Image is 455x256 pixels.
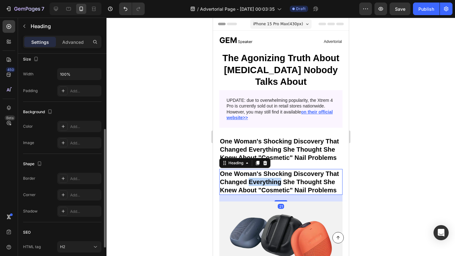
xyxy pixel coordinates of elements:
div: Beta [5,115,15,120]
button: Save [390,3,410,15]
div: SEO [23,230,31,235]
button: Publish [413,3,440,15]
div: Undo/Redo [119,3,145,15]
div: Add... [70,176,100,182]
div: Open Intercom Messenger [434,225,449,240]
button: H2 [57,241,101,253]
div: Shape [23,160,43,168]
div: Add... [70,124,100,130]
div: Background [23,108,54,116]
div: Width [23,71,33,77]
span: Draft [296,6,306,12]
span: / [197,6,199,12]
button: 7 [3,3,47,15]
div: Add... [70,140,100,146]
span: H2 [60,244,65,249]
p: Advanced [62,39,84,45]
div: Padding [23,88,38,94]
div: Add... [70,192,100,198]
div: 450 [6,67,15,72]
div: Add... [70,88,100,94]
p: Heading [31,22,99,30]
input: Auto [58,68,101,80]
span: Save [395,6,405,12]
div: Shadow [23,208,38,214]
div: Border [23,176,35,181]
span: Advertorial Page - [DATE] 00:03:35 [200,6,275,12]
div: Size [23,55,40,64]
div: Corner [23,192,36,198]
p: 7 [41,5,44,13]
div: HTML tag [23,244,41,250]
div: Color [23,124,33,129]
iframe: Design area [213,18,349,256]
p: Settings [31,39,49,45]
div: Add... [70,209,100,214]
div: Image [23,140,34,146]
div: Publish [418,6,434,12]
